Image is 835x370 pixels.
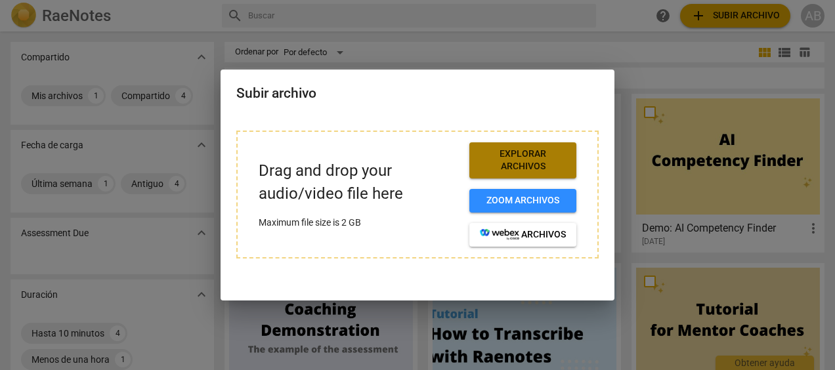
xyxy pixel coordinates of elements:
[480,194,566,207] span: Zoom archivos
[259,159,459,205] p: Drag and drop your audio/video file here
[480,228,566,241] span: archivos
[469,142,576,178] button: Explorar archivos
[469,223,576,247] button: archivos
[480,148,566,173] span: Explorar archivos
[259,216,459,230] p: Maximum file size is 2 GB
[236,85,599,102] h2: Subir archivo
[469,189,576,213] button: Zoom archivos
